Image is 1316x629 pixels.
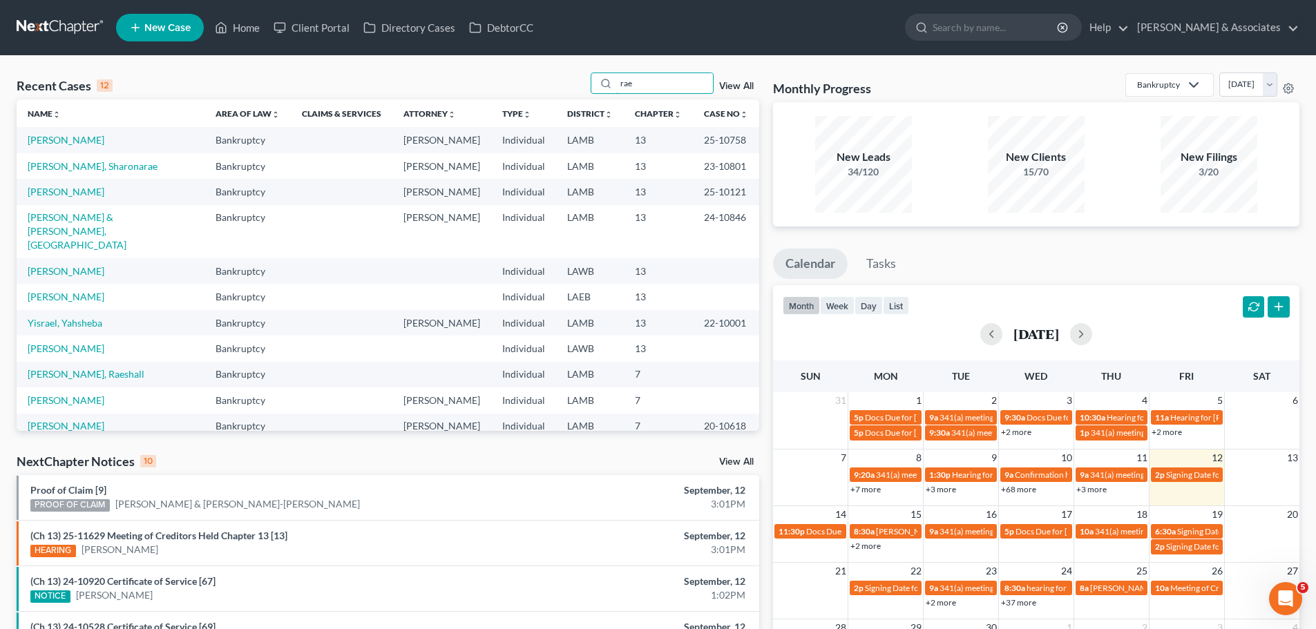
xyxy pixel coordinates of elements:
a: +3 more [1076,484,1107,494]
iframe: Intercom live chat [1269,582,1302,615]
div: 12 [97,79,113,92]
td: Bankruptcy [204,284,291,309]
a: Area of Lawunfold_more [216,108,280,119]
span: 10a [1080,526,1094,536]
a: +2 more [1001,427,1031,437]
div: New Leads [815,149,912,165]
a: Client Portal [267,15,356,40]
i: unfold_more [604,110,613,119]
td: LAMB [556,362,624,387]
td: 13 [624,179,693,204]
a: +68 more [1001,484,1036,494]
a: +2 more [926,597,956,608]
a: [PERSON_NAME] [28,342,104,354]
td: 7 [624,414,693,439]
a: [PERSON_NAME] [28,420,104,432]
span: 9:30a [929,427,950,438]
span: 5 [1216,392,1224,409]
td: 23-10801 [693,153,759,179]
span: 22 [909,563,923,579]
span: 27 [1286,563,1299,579]
td: 25-10121 [693,179,759,204]
span: New Case [144,23,191,33]
span: Signing Date for [PERSON_NAME] [1177,526,1301,536]
td: Bankruptcy [204,362,291,387]
span: 19 [1210,506,1224,523]
td: LAMB [556,179,624,204]
td: [PERSON_NAME] [392,127,491,153]
span: Signing Date for [PERSON_NAME] and [PERSON_NAME] [865,583,1070,593]
span: 16 [984,506,998,523]
td: Individual [491,127,556,153]
span: 9a [1080,470,1089,480]
span: 8:30a [854,526,875,536]
a: +3 more [926,484,956,494]
td: LAWB [556,336,624,361]
span: 10:30a [1080,412,1105,423]
a: [PERSON_NAME], Sharonarae [28,160,158,172]
div: 15/70 [988,165,1085,179]
span: Hearing for [PERSON_NAME] [1107,412,1214,423]
span: Thu [1101,370,1121,382]
div: September, 12 [516,574,745,588]
div: PROOF OF CLAIM [30,499,110,512]
span: 5p [854,412,864,423]
span: 11:30p [779,526,805,536]
td: Bankruptcy [204,414,291,439]
span: 9a [929,583,938,593]
span: 341(a) meeting for [PERSON_NAME] [876,470,1009,480]
a: +7 more [850,484,881,494]
span: 8a [1080,583,1089,593]
a: Districtunfold_more [567,108,613,119]
span: 2p [1155,541,1165,552]
span: Tue [952,370,970,382]
span: 11 [1135,449,1149,466]
td: 13 [624,336,693,361]
div: 3/20 [1161,165,1257,179]
td: [PERSON_NAME] [392,205,491,258]
td: Individual [491,284,556,309]
span: 9a [929,526,938,536]
span: 341(a) meeting for [PERSON_NAME] [940,583,1073,593]
a: Yisrael, Yahsheba [28,317,102,329]
span: Docs Due for [US_STATE][PERSON_NAME] [1027,412,1183,423]
button: list [883,296,909,315]
td: LAMB [556,387,624,413]
td: Bankruptcy [204,179,291,204]
span: Mon [874,370,898,382]
span: Sun [801,370,821,382]
td: Bankruptcy [204,336,291,361]
td: 13 [624,205,693,258]
span: 9a [929,412,938,423]
span: 13 [1286,449,1299,466]
span: 6:30a [1155,526,1176,536]
td: 13 [624,284,693,309]
span: Sat [1253,370,1270,382]
span: 5p [1004,526,1014,536]
a: Home [208,15,267,40]
span: 2 [990,392,998,409]
span: 2p [1155,470,1165,480]
span: 9:20a [854,470,875,480]
td: Bankruptcy [204,127,291,153]
span: 10a [1155,583,1169,593]
div: 10 [140,455,156,467]
span: 31 [834,392,848,409]
div: 1:02PM [516,588,745,602]
span: 24 [1060,563,1074,579]
h3: Monthly Progress [773,80,871,97]
span: 1:30p [929,470,951,480]
a: [PERSON_NAME] [82,543,158,557]
a: Chapterunfold_more [635,108,682,119]
i: unfold_more [740,110,748,119]
td: 22-10001 [693,310,759,336]
td: Individual [491,414,556,439]
span: 9:30a [1004,412,1025,423]
a: Tasks [854,249,908,279]
span: hearing for [PERSON_NAME] [1027,583,1133,593]
span: 1p [1080,427,1089,438]
a: Attorneyunfold_more [403,108,456,119]
div: 34/120 [815,165,912,179]
span: 12 [1210,449,1224,466]
span: 21 [834,563,848,579]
